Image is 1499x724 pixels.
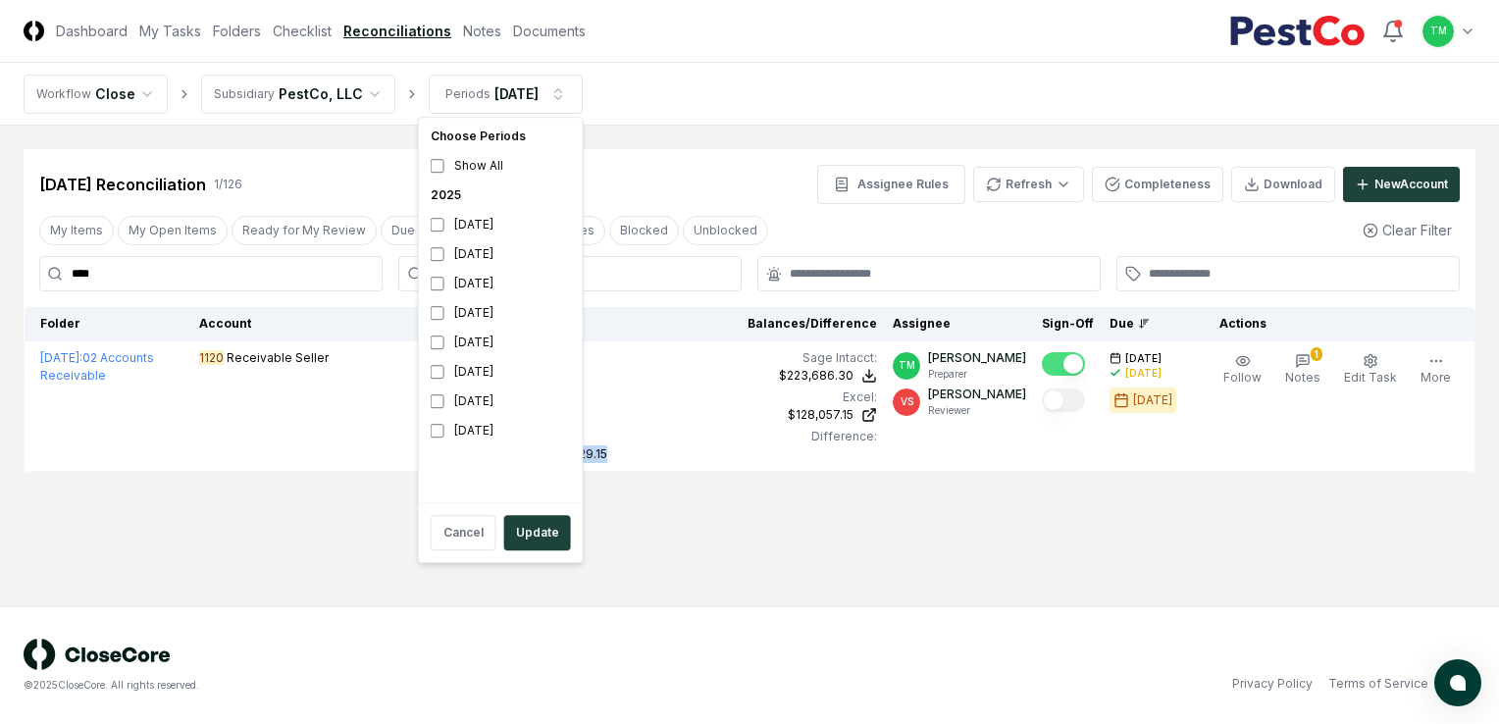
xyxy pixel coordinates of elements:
[423,387,579,416] div: [DATE]
[423,357,579,387] div: [DATE]
[423,181,579,210] div: 2025
[423,416,579,445] div: [DATE]
[423,328,579,357] div: [DATE]
[504,515,571,550] button: Update
[423,269,579,298] div: [DATE]
[423,298,579,328] div: [DATE]
[423,151,579,181] div: Show All
[431,515,496,550] button: Cancel
[423,239,579,269] div: [DATE]
[423,210,579,239] div: [DATE]
[423,122,579,151] div: Choose Periods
